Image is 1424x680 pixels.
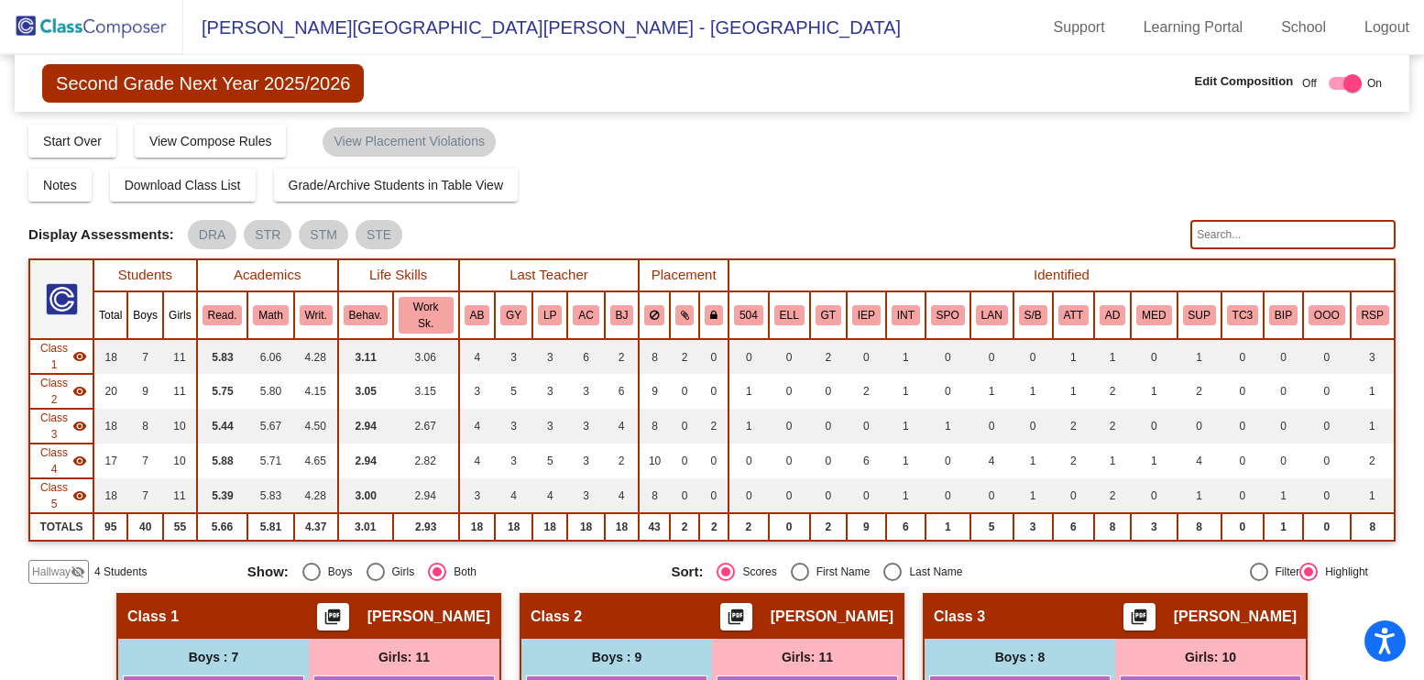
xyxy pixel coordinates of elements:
td: 1 [1094,444,1131,478]
td: 0 [1013,339,1053,374]
td: 43 [639,513,670,541]
span: Download Class List [125,178,241,192]
td: 1 [970,374,1013,409]
td: 2 [1053,444,1094,478]
td: 0 [1221,513,1264,541]
td: 7 [127,478,163,513]
td: 7 [127,339,163,374]
td: 2 [1094,409,1131,444]
th: Language Services [970,291,1013,339]
span: Start Over [43,134,102,148]
td: 1 [1178,339,1221,374]
mat-chip: View Placement Violations [323,127,495,157]
td: 0 [847,478,886,513]
td: 4.65 [294,444,338,478]
td: 18 [459,513,496,541]
th: Placement [639,259,728,291]
td: 0 [1131,478,1177,513]
td: 3.05 [338,374,393,409]
td: 9 [847,513,886,541]
td: 6 [886,513,926,541]
mat-icon: picture_as_pdf [322,608,344,633]
mat-radio-group: Select an option [247,563,658,581]
td: 6 [1053,513,1094,541]
button: GY [500,305,527,325]
td: 0 [699,374,728,409]
td: 3 [459,478,496,513]
td: 2 [605,444,640,478]
td: 0 [970,409,1013,444]
td: 5 [970,513,1013,541]
td: 0 [699,339,728,374]
button: Download Class List [110,169,256,202]
td: 0 [926,374,970,409]
span: Class 4 [36,444,72,477]
td: 8 [127,409,163,444]
td: 2 [1178,374,1221,409]
button: OOO [1309,305,1345,325]
button: Writ. [300,305,333,325]
td: 3 [532,409,567,444]
button: Print Students Details [720,603,752,631]
a: Logout [1350,13,1424,42]
td: 1 [1053,339,1094,374]
td: 3 [1351,339,1395,374]
td: 0 [1264,374,1303,409]
td: 0 [1264,339,1303,374]
td: 1 [1351,478,1395,513]
th: Individualized Education Plan [847,291,886,339]
td: 0 [1013,409,1053,444]
td: 0 [728,444,769,478]
th: Students [93,259,197,291]
td: 5 [495,374,532,409]
mat-icon: visibility [72,384,87,399]
td: 1 [886,478,926,513]
td: Crystal Wainright - No Class Name [29,409,93,444]
td: 3 [567,409,604,444]
td: 5.39 [197,478,248,513]
td: 4.15 [294,374,338,409]
td: 3.01 [338,513,393,541]
td: 3 [567,374,604,409]
td: 5.80 [247,374,293,409]
button: SUP [1183,305,1216,325]
td: 1 [1264,478,1303,513]
td: 3 [532,374,567,409]
td: 0 [926,339,970,374]
td: 0 [1178,409,1221,444]
td: 0 [1221,374,1264,409]
span: Edit Composition [1194,72,1293,91]
button: SPO [931,305,965,325]
td: 18 [495,513,532,541]
td: 3 [495,339,532,374]
td: 3 [532,339,567,374]
td: 8 [1094,513,1131,541]
td: 4 [605,409,640,444]
td: 4 [532,478,567,513]
td: 1 [886,374,926,409]
button: View Compose Rules [135,125,287,158]
td: 2 [670,339,700,374]
mat-icon: visibility [72,419,87,433]
td: 4.50 [294,409,338,444]
td: 0 [670,374,700,409]
th: Last Teacher [459,259,640,291]
td: 1 [1351,374,1395,409]
th: Total [93,291,127,339]
th: Behavior Intervention Plan [1264,291,1303,339]
td: 0 [847,339,886,374]
td: 6 [567,339,604,374]
td: 2.94 [338,444,393,478]
button: Print Students Details [1123,603,1156,631]
a: School [1266,13,1341,42]
th: Life Skills [338,259,459,291]
td: 8 [1178,513,1221,541]
button: INT [892,305,920,325]
button: RSP [1356,305,1389,325]
td: 1 [926,513,970,541]
td: 1 [1351,409,1395,444]
td: 0 [1221,444,1264,478]
td: 1 [1131,374,1177,409]
td: 0 [1131,339,1177,374]
td: 5.75 [197,374,248,409]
